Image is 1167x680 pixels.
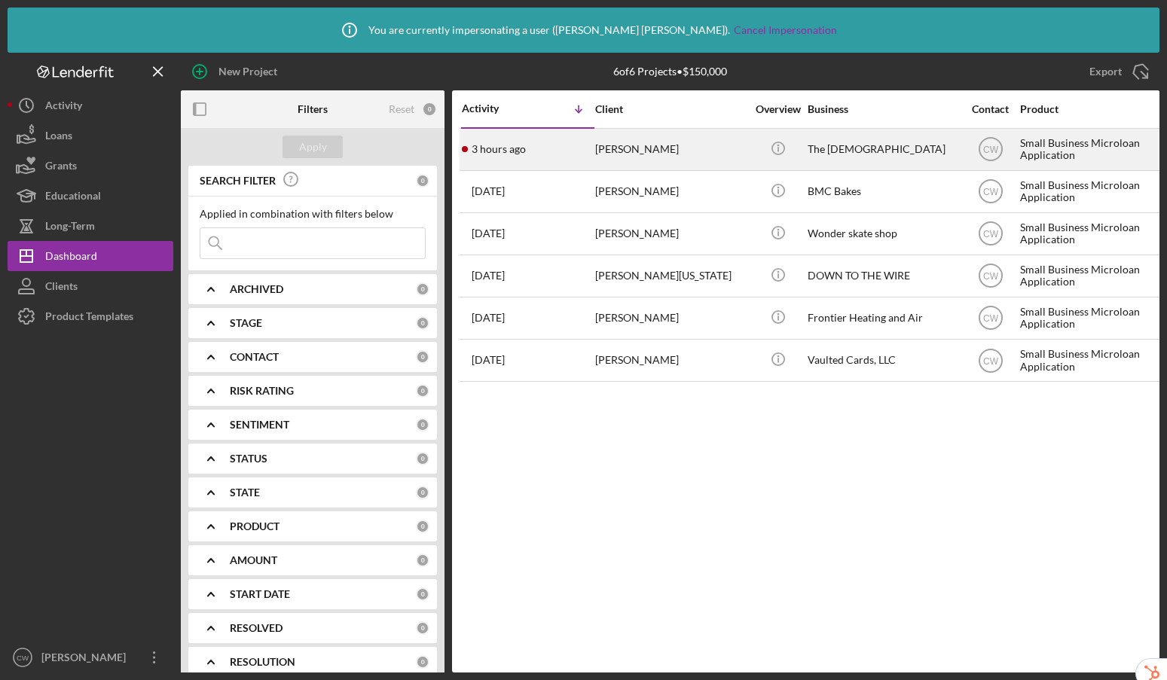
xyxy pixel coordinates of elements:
b: RESOLVED [230,622,283,634]
time: 2025-08-10 17:54 [472,227,505,239]
div: Business [808,103,958,115]
div: 0 [416,384,429,398]
b: START DATE [230,588,290,600]
div: 0 [416,553,429,567]
div: Long-Term [45,211,95,245]
b: ARCHIVED [230,283,283,295]
b: PRODUCT [230,520,280,532]
div: DOWN TO THE WIRE [808,256,958,296]
div: Client [595,103,746,115]
div: Vaulted Cards, LLC [808,340,958,380]
b: RESOLUTION [230,656,295,668]
div: Wonder skate shop [808,214,958,254]
button: New Project [181,56,292,87]
div: Applied in combination with filters below [200,208,426,220]
div: 0 [416,452,429,465]
div: 0 [416,621,429,635]
text: CW [983,355,999,366]
button: Clients [8,271,173,301]
div: [PERSON_NAME] [595,172,746,212]
div: Reset [389,103,414,115]
div: 0 [422,102,437,117]
div: Activity [45,90,82,124]
div: 0 [416,282,429,296]
div: Frontier Heating and Air [808,298,958,338]
time: 2025-08-05 02:39 [472,270,505,282]
div: The [DEMOGRAPHIC_DATA] [808,130,958,169]
div: 0 [416,316,429,330]
time: 2025-07-30 20:33 [472,312,505,324]
b: STAGE [230,317,262,329]
text: CW [983,145,999,155]
button: Product Templates [8,301,173,331]
b: Filters [298,103,328,115]
button: CW[PERSON_NAME] [8,642,173,672]
button: Export [1074,56,1159,87]
div: 0 [416,520,429,533]
button: Activity [8,90,173,120]
div: New Project [218,56,277,87]
div: Clients [45,271,78,305]
time: 2025-07-29 20:33 [472,354,505,366]
div: 0 [416,174,429,188]
b: STATE [230,486,260,499]
text: CW [983,187,999,197]
div: 0 [416,486,429,499]
b: AMOUNT [230,554,277,566]
div: Educational [45,181,101,215]
div: Activity [462,102,528,114]
text: CW [983,313,999,324]
div: Dashboard [45,241,97,275]
button: Long-Term [8,211,173,241]
a: Cancel Impersonation [734,24,837,36]
div: [PERSON_NAME][US_STATE] [595,256,746,296]
div: [PERSON_NAME] [595,340,746,380]
b: SEARCH FILTER [200,175,276,187]
div: 0 [416,418,429,431]
div: Grants [45,151,77,184]
button: Educational [8,181,173,211]
text: CW [983,271,999,282]
text: CW [17,654,29,662]
div: Contact [962,103,1019,115]
b: SENTIMENT [230,419,289,431]
div: [PERSON_NAME] [595,130,746,169]
div: 6 of 6 Projects • $150,000 [613,66,727,78]
b: CONTACT [230,351,279,363]
div: 0 [416,655,429,669]
button: Grants [8,151,173,181]
b: STATUS [230,453,267,465]
div: You are currently impersonating a user ( [PERSON_NAME] [PERSON_NAME] ). [331,11,837,49]
div: [PERSON_NAME] [595,214,746,254]
div: [PERSON_NAME] [595,298,746,338]
time: 2025-08-14 19:44 [472,185,505,197]
time: 2025-08-25 16:14 [472,143,526,155]
button: Loans [8,120,173,151]
div: Product Templates [45,301,133,335]
button: Dashboard [8,241,173,271]
text: CW [983,229,999,239]
div: Apply [299,136,327,158]
div: Loans [45,120,72,154]
div: Overview [750,103,806,115]
div: 0 [416,587,429,601]
b: RISK RATING [230,385,294,397]
div: BMC Bakes [808,172,958,212]
div: 0 [416,350,429,364]
div: Export [1089,56,1122,87]
div: [PERSON_NAME] [38,642,136,676]
button: Apply [283,136,343,158]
